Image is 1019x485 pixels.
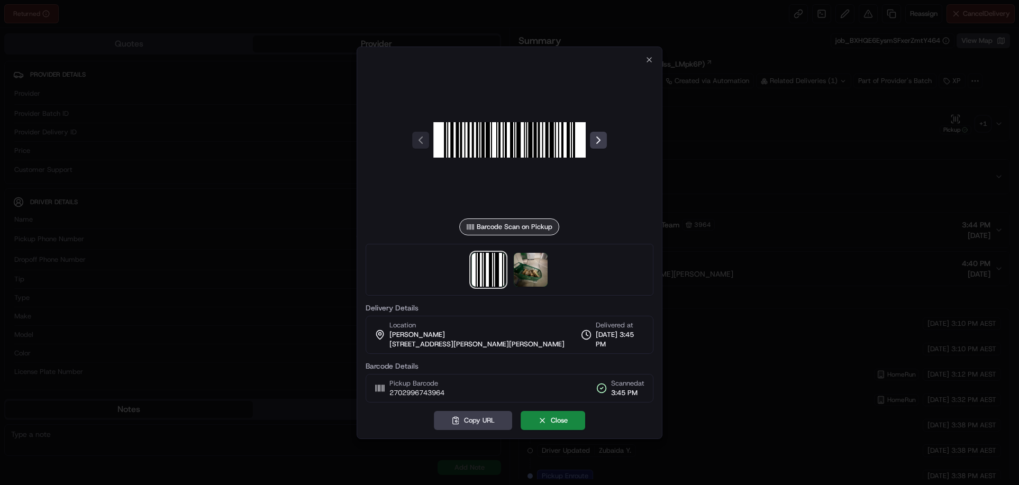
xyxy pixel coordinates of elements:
img: photo_proof_of_delivery image [514,253,548,287]
img: barcode_scan_on_pickup image [433,64,586,216]
span: [PERSON_NAME] [389,330,445,340]
button: Copy URL [434,411,512,430]
div: Barcode Scan on Pickup [459,218,559,235]
span: Delivered at [596,321,644,330]
span: Pickup Barcode [389,379,444,388]
label: Barcode Details [366,362,653,370]
span: Location [389,321,416,330]
label: Delivery Details [366,304,653,312]
span: Scanned at [611,379,644,388]
span: [DATE] 3:45 PM [596,330,644,349]
img: barcode_scan_on_pickup image [471,253,505,287]
span: [STREET_ADDRESS][PERSON_NAME][PERSON_NAME] [389,340,565,349]
span: 2702996743964 [389,388,444,398]
button: Close [521,411,585,430]
span: 3:45 PM [611,388,644,398]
